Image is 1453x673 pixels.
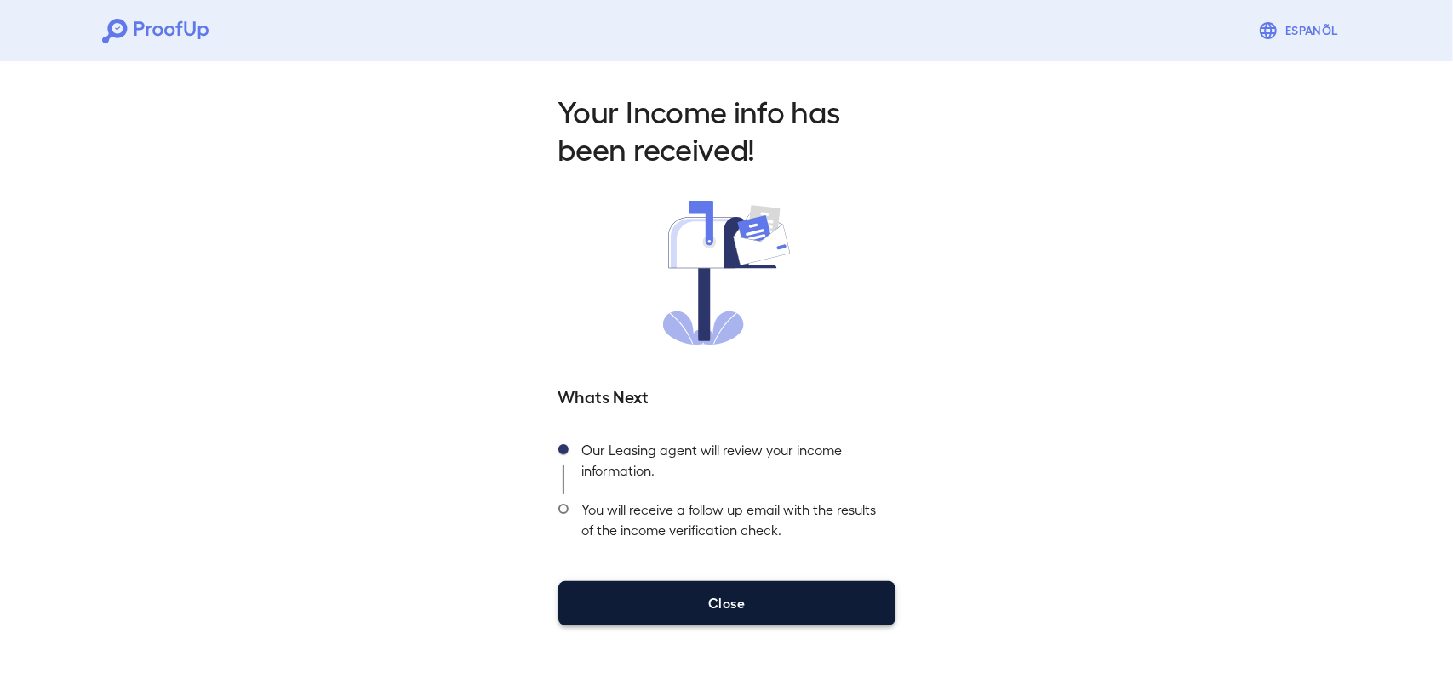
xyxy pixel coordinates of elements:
[558,384,895,408] h5: Whats Next
[663,201,791,345] img: received.svg
[569,435,895,494] div: Our Leasing agent will review your income information.
[1251,14,1351,48] button: Espanõl
[558,92,895,167] h2: Your Income info has been received!
[569,494,895,554] div: You will receive a follow up email with the results of the income verification check.
[558,581,895,625] button: Close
